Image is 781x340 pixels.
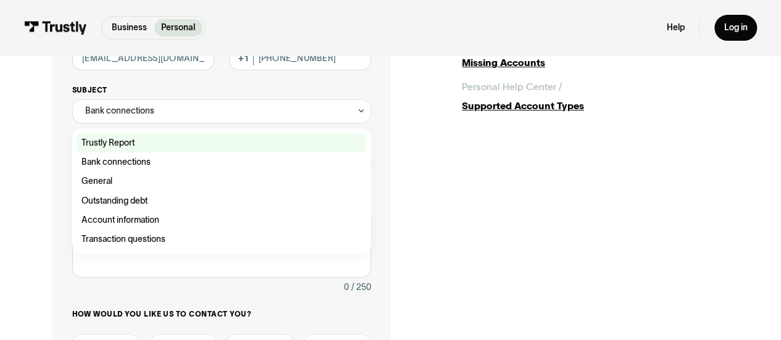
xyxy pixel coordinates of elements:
div: Bank connections [85,104,154,118]
p: Personal [161,22,195,35]
div: Missing Accounts [462,56,729,70]
label: Subject [72,85,372,95]
a: Personal [154,19,203,36]
span: Trustly Report [81,136,135,150]
p: Business [112,22,147,35]
a: Log in [714,15,757,40]
div: Supported Account Types [462,99,729,113]
div: Log in [724,22,747,33]
nav: Bank connections [72,123,372,254]
a: Help [667,22,685,33]
span: General [81,174,112,188]
a: Personal Help Center /Supported Account Types [462,80,729,114]
span: Outstanding debt [81,194,148,208]
label: How would you like us to contact you? [72,309,372,319]
span: Bank connections [81,155,151,169]
img: Trustly Logo [24,21,87,34]
div: Personal Help Center / [462,80,562,94]
div: 0 [344,280,349,294]
a: Business [104,19,154,36]
input: alex@mail.com [72,46,215,70]
div: Bank connections [72,99,372,123]
span: Transaction questions [81,232,165,246]
input: (555) 555-5555 [229,46,372,70]
div: / 250 [351,280,371,294]
span: Account information [81,213,159,227]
